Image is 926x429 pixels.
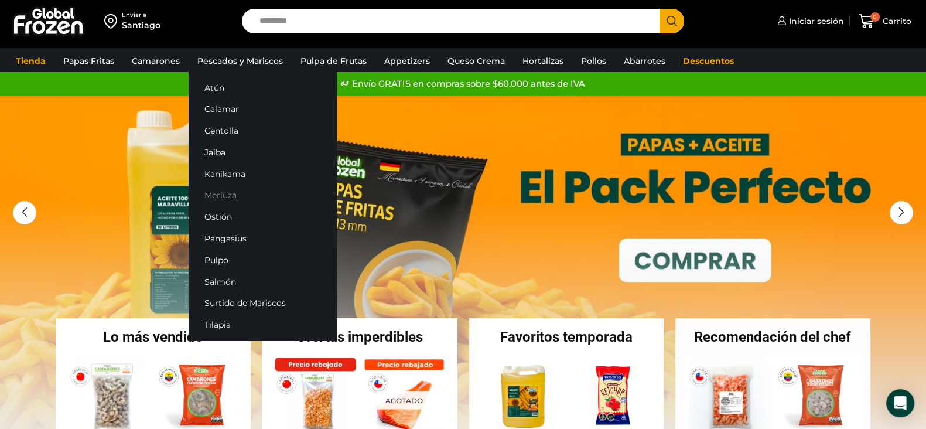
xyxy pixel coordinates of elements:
[378,50,436,72] a: Appetizers
[786,15,844,27] span: Iniciar sesión
[189,163,336,185] a: Kanikama
[189,228,336,250] a: Pangasius
[675,330,870,344] h2: Recomendación del chef
[295,50,373,72] a: Pulpa de Frutas
[886,389,914,417] div: Open Intercom Messenger
[575,50,612,72] a: Pollos
[517,50,569,72] a: Hortalizas
[122,11,160,19] div: Enviar a
[13,201,36,224] div: Previous slide
[56,330,251,344] h2: Lo más vendido
[192,50,289,72] a: Pescados y Mariscos
[10,50,52,72] a: Tienda
[618,50,671,72] a: Abarrotes
[189,206,336,228] a: Ostión
[189,271,336,292] a: Salmón
[774,9,844,33] a: Iniciar sesión
[890,201,913,224] div: Next slide
[189,249,336,271] a: Pulpo
[442,50,511,72] a: Queso Crema
[189,77,336,98] a: Atún
[189,314,336,336] a: Tilapia
[377,391,431,409] p: Agotado
[104,11,122,31] img: address-field-icon.svg
[57,50,120,72] a: Papas Fritas
[880,15,911,27] span: Carrito
[856,8,914,35] a: 0 Carrito
[189,142,336,164] a: Jaiba
[660,9,684,33] button: Search button
[122,19,160,31] div: Santiago
[189,120,336,142] a: Centolla
[126,50,186,72] a: Camarones
[262,330,457,344] h2: Ofertas imperdibles
[189,98,336,120] a: Calamar
[189,185,336,206] a: Merluza
[677,50,740,72] a: Descuentos
[189,292,336,314] a: Surtido de Mariscos
[469,330,664,344] h2: Favoritos temporada
[870,12,880,22] span: 0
